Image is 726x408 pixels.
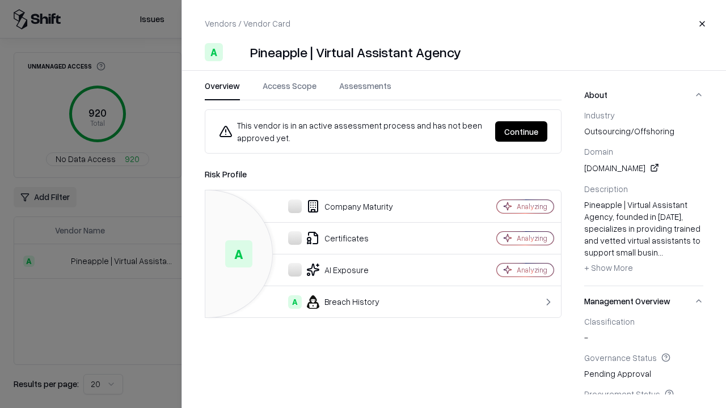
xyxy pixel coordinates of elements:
button: Access Scope [263,80,316,100]
span: outsourcing/offshoring [584,125,703,137]
div: Company Maturity [214,199,457,213]
div: Domain [584,146,703,156]
div: Pineapple | Virtual Assistant Agency, founded in [DATE], specializes in providing trained and vet... [584,199,703,277]
div: A [288,295,302,309]
button: + Show More [584,258,633,277]
div: Governance Status [584,352,703,363]
div: Breach History [214,295,457,309]
div: A [205,43,223,61]
div: Classification [584,316,703,326]
div: Analyzing [517,265,547,275]
div: Pineapple | Virtual Assistant Agency [250,43,461,61]
div: Pending Approval [584,352,703,380]
div: Analyzing [517,233,547,243]
div: Procurement Status [584,389,703,399]
div: This vendor is in an active assessment process and has not been approved yet. [219,119,486,144]
span: + Show More [584,262,633,273]
button: Overview [205,80,240,100]
div: Analyzing [517,202,547,211]
div: [DOMAIN_NAME] [584,161,703,175]
div: AI Exposure [214,263,457,277]
div: About [584,110,703,286]
button: About [584,80,703,110]
div: A [225,240,252,267]
div: Risk Profile [205,167,562,181]
button: Continue [495,121,547,142]
span: ... [658,247,663,257]
img: Pineapple | Virtual Assistant Agency [227,43,246,61]
button: Management Overview [584,286,703,316]
div: Description [584,184,703,194]
div: Industry [584,110,703,120]
button: Assessments [339,80,391,100]
div: - [584,316,703,343]
p: Vendors / Vendor Card [205,18,290,29]
div: Certificates [214,231,457,245]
